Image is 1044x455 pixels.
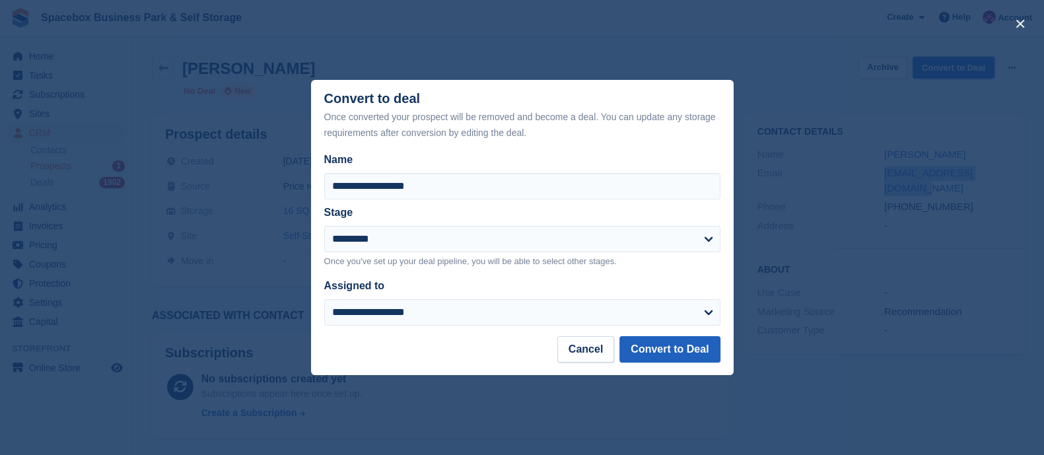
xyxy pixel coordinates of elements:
button: Convert to Deal [619,336,720,363]
div: Convert to deal [324,91,720,141]
label: Stage [324,207,353,218]
button: close [1010,13,1031,34]
label: Name [324,152,720,168]
p: Once you've set up your deal pipeline, you will be able to select other stages. [324,255,720,268]
label: Assigned to [324,280,385,291]
div: Once converted your prospect will be removed and become a deal. You can update any storage requir... [324,109,720,141]
button: Cancel [557,336,614,363]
